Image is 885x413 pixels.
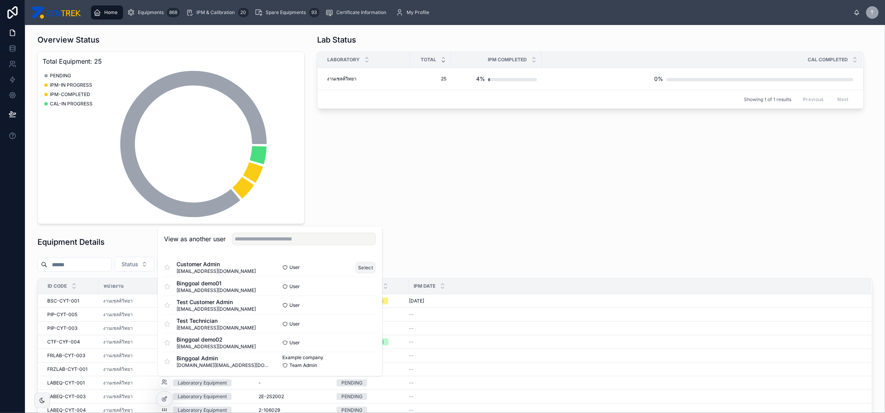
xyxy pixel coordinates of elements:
[744,96,792,103] span: Showing 1 of 1 results
[655,71,664,87] div: 0%
[259,393,327,400] a: 2E-2S2002
[103,298,133,304] a: งานเซลล์วิทยา
[259,380,327,386] a: -
[177,336,256,344] span: Binggoal demo02
[50,91,90,98] span: IPM-COMPLETED
[177,317,256,325] span: Test Technician
[542,71,853,87] a: 0%
[356,262,376,273] button: Select
[309,8,319,17] div: 93
[407,9,430,16] span: My Profile
[47,312,94,318] a: PIP-CYT-005
[421,57,436,63] span: Total
[808,57,848,63] span: CAL COMPLETED
[409,366,414,372] span: --
[327,76,405,82] a: งานเซลล์วิทยา
[47,380,94,386] a: LABEQ-CYT-001
[47,339,94,345] a: CTF-CYF-004
[414,283,435,289] span: IPM Date
[173,393,249,400] a: Laboratory Equipment
[115,257,154,272] button: Select Button
[409,380,414,386] span: --
[91,5,123,20] a: Home
[47,298,79,304] span: BSC-CYT-001
[47,366,94,372] a: FRZLAB-CYT-001
[173,379,249,386] a: Laboratory Equipment
[177,269,256,275] span: [EMAIL_ADDRESS][DOMAIN_NAME]
[47,325,94,331] a: PIP-CYT-003
[290,340,300,346] span: User
[43,69,300,219] div: chart
[37,34,100,45] h1: Overview Status
[47,352,85,359] span: FRLAB-CYT-003
[871,9,874,16] span: T
[409,393,862,400] a: --
[167,8,180,17] div: 868
[103,366,133,372] a: งานเซลล์วิทยา
[409,380,862,386] a: --
[47,352,94,359] a: FRLAB-CYT-003
[177,261,256,269] span: Customer Admin
[103,352,133,359] a: งานเซลล์วิทยา
[409,366,862,372] a: --
[409,352,862,359] a: --
[177,279,256,287] span: Binggoal demo01
[341,379,362,386] div: PENDING
[47,325,77,331] span: PIP-CYT-003
[290,362,318,368] span: Team Admin
[121,260,138,268] span: Status
[178,393,227,400] div: Laboratory Equipment
[178,379,227,386] div: Laboratory Equipment
[394,5,435,20] a: My Profile
[290,265,300,271] span: User
[177,362,270,368] span: [DOMAIN_NAME][EMAIL_ADDRESS][DOMAIN_NAME]
[47,298,94,304] a: BSC-CYT-001
[327,57,360,63] span: Laboratory
[409,339,862,345] a: --
[103,366,164,372] a: งานเซลล์วิทยา
[177,354,270,362] span: Binggoal Admin
[409,298,862,304] a: [DATE]
[103,325,133,331] a: งานเซลล์วิทยา
[47,380,85,386] span: LABEQ-CYT-001
[103,283,123,289] span: หน่วยงาน
[253,5,322,20] a: Spare Equipments93
[290,321,300,327] span: User
[238,8,249,17] div: 20
[103,380,133,386] a: งานเซลล์วิทยา
[37,237,105,247] h1: Equipment Details
[337,393,404,400] a: PENDING
[31,6,81,19] img: App logo
[103,312,133,318] a: งานเซลล์วิทยา
[177,325,256,331] span: [EMAIL_ADDRESS][DOMAIN_NAME]
[409,312,414,318] span: --
[50,82,92,88] span: IPM-IN PROGRESS
[47,366,87,372] span: FRZLAB-CYT-001
[415,76,446,82] a: 25
[103,339,164,345] a: งานเซลล์วิทยา
[488,57,527,63] span: IPM COMPLETED
[409,352,414,359] span: --
[409,325,862,331] a: --
[341,393,362,400] div: PENDING
[290,302,300,308] span: User
[103,325,164,331] a: งานเซลล์วิทยา
[87,4,854,21] div: scrollable content
[103,380,164,386] a: งานเซลล์วิทยา
[103,393,133,400] a: งานเซลล์วิทยา
[103,352,164,359] a: งานเซลล์วิทยา
[283,354,324,361] span: Example company
[48,283,67,289] span: ID Code
[47,393,94,400] a: LABEQ-CYT-003
[409,298,424,304] span: [DATE]
[103,339,133,345] a: งานเซลล์วิทยา
[103,393,164,400] a: งานเซลล์วิทยา
[47,393,86,400] span: LABEQ-CYT-003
